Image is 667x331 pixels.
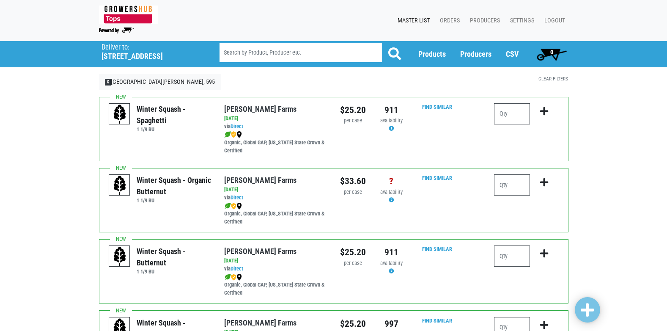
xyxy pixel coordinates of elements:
[379,317,404,331] div: 997
[231,123,243,130] a: Direct
[137,268,211,275] h6: 1 1/9 BU
[340,174,366,188] div: $33.60
[379,103,404,117] div: 911
[102,43,198,52] p: Deliver to:
[102,52,198,61] h5: [STREET_ADDRESS]
[99,28,134,33] img: Powered by Big Wheelbarrow
[109,175,130,196] img: placeholder-variety-43d6402dacf2d531de610a020419775a.svg
[224,274,231,281] img: leaf-e5c59151409436ccce96b2ca1b28e03c.png
[99,74,221,90] a: X[GEOGRAPHIC_DATA][PERSON_NAME], 595
[422,317,452,324] a: Find Similar
[137,174,211,197] div: Winter Squash - Organic Butternut
[231,265,243,272] a: Direct
[340,245,366,259] div: $25.20
[340,117,366,125] div: per case
[236,274,242,281] img: map_marker-0e94453035b3232a4d21701695807de9.png
[340,259,366,268] div: per case
[380,189,403,195] span: availability
[231,131,236,138] img: safety-e55c860ca8c00a9c171001a62a92dabd.png
[99,6,158,24] img: 279edf242af8f9d49a69d9d2afa010fb.png
[224,265,327,273] div: via
[224,273,327,297] div: Organic, Global GAP, [US_STATE] State Grown & Certified
[463,13,503,29] a: Producers
[224,123,327,131] div: via
[506,50,519,58] a: CSV
[102,41,204,61] span: Tops Sandy Creek, 595 (6103 N Main St, Sandy Creek, NY 13145, USA)
[494,103,530,124] input: Qty
[236,131,242,138] img: map_marker-0e94453035b3232a4d21701695807de9.png
[109,104,130,125] img: placeholder-variety-43d6402dacf2d531de610a020419775a.svg
[494,245,530,267] input: Qty
[224,194,327,202] div: via
[224,202,327,226] div: Organic, Global GAP, [US_STATE] State Grown & Certified
[224,131,327,155] div: Organic, Global GAP, [US_STATE] State Grown & Certified
[433,13,463,29] a: Orders
[105,79,111,86] span: X
[422,246,452,252] a: Find Similar
[379,174,404,188] div: ?
[224,247,296,256] a: [PERSON_NAME] Farms
[422,175,452,181] a: Find Similar
[224,105,296,113] a: [PERSON_NAME] Farms
[224,176,296,185] a: [PERSON_NAME] Farms
[379,245,404,259] div: 911
[380,117,403,124] span: availability
[224,186,327,194] div: [DATE]
[220,43,382,62] input: Search by Product, Producer etc.
[550,49,553,55] span: 0
[503,13,538,29] a: Settings
[109,246,130,267] img: placeholder-variety-43d6402dacf2d531de610a020419775a.svg
[224,318,296,327] a: [PERSON_NAME] Farms
[538,13,568,29] a: Logout
[231,194,243,201] a: Direct
[340,188,366,196] div: per case
[231,274,236,281] img: safety-e55c860ca8c00a9c171001a62a92dabd.png
[380,260,403,266] span: availability
[137,103,211,126] div: Winter Squash - Spaghetti
[224,115,327,123] div: [DATE]
[533,46,571,63] a: 0
[224,203,231,210] img: leaf-e5c59151409436ccce96b2ca1b28e03c.png
[224,131,231,138] img: leaf-e5c59151409436ccce96b2ca1b28e03c.png
[137,197,211,204] h6: 1 1/9 BU
[391,13,433,29] a: Master List
[236,203,242,210] img: map_marker-0e94453035b3232a4d21701695807de9.png
[460,50,491,58] a: Producers
[494,174,530,196] input: Qty
[224,257,327,265] div: [DATE]
[137,245,211,268] div: Winter Squash - Butternut
[422,104,452,110] a: Find Similar
[137,126,211,132] h6: 1 1/9 BU
[231,203,236,210] img: safety-e55c860ca8c00a9c171001a62a92dabd.png
[418,50,446,58] a: Products
[538,76,568,82] a: Clear Filters
[340,317,366,331] div: $25.20
[340,103,366,117] div: $25.20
